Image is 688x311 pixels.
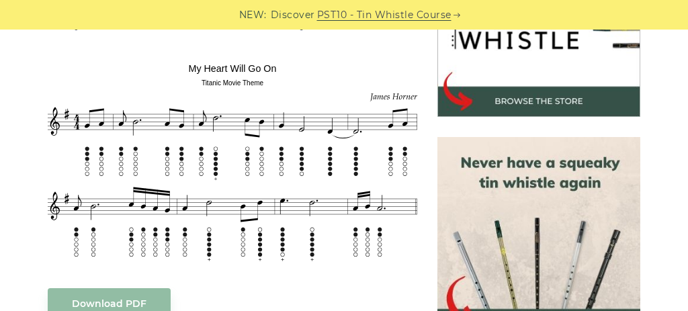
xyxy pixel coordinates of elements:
[239,7,267,23] span: NEW:
[48,54,417,268] img: My Heart Will Go On Tin Whistle Tab & Sheet Music
[271,7,315,23] span: Discover
[317,7,451,23] a: PST10 - Tin Whistle Course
